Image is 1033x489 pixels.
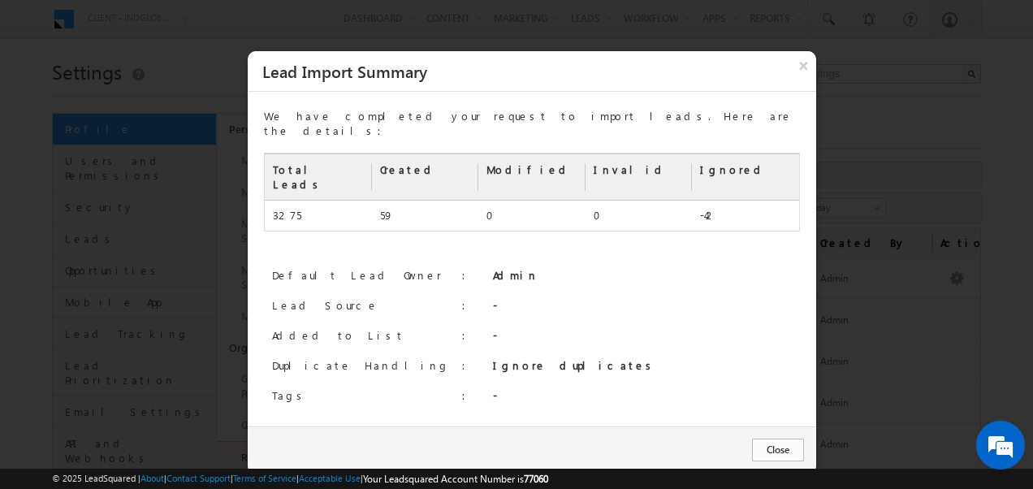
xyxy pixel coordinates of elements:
button: Close [752,439,804,461]
td: Default Lead Owner [264,261,461,291]
div: Minimize live chat window [266,8,305,47]
span: Your Leadsquared Account Number is [363,473,548,485]
td: : [461,261,485,291]
a: Acceptable Use [299,473,361,483]
em: Start Chat [221,378,295,400]
td: 0 [478,201,586,231]
td: Lead Source [264,291,461,321]
textarea: Type your message and hit 'Enter' [21,150,296,365]
td: - [485,321,800,351]
button: × [790,51,816,80]
td: Admin [485,261,800,291]
th: Invalid [586,154,693,201]
td: : [461,351,485,381]
a: Contact Support [166,473,231,483]
td: Ignore duplicates [485,351,800,381]
td: Tags [264,381,461,411]
a: Terms of Service [233,473,296,483]
span: 77060 [524,473,548,485]
td: : [461,381,485,411]
div: We have completed your request to import leads. Here are the details: [248,92,816,426]
td: 59 [372,201,479,231]
td: : [461,321,485,351]
td: - [485,381,800,411]
h3: Lead Import Summary [258,51,816,91]
img: d_60004797649_company_0_60004797649 [28,85,68,106]
th: Total Leads [265,154,372,201]
th: Ignored [692,154,799,201]
div: Chat with us now [84,85,273,106]
th: Created [372,154,479,201]
td: 3275 [265,201,372,231]
td: -42 [692,201,799,231]
td: : [461,291,485,321]
td: 0 [586,201,693,231]
td: - [485,291,800,321]
a: About [140,473,164,483]
span: © 2025 LeadSquared | | | | | [52,471,548,487]
td: Duplicate Handling [264,351,461,381]
th: Modified [478,154,586,201]
td: Added to List [264,321,461,351]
